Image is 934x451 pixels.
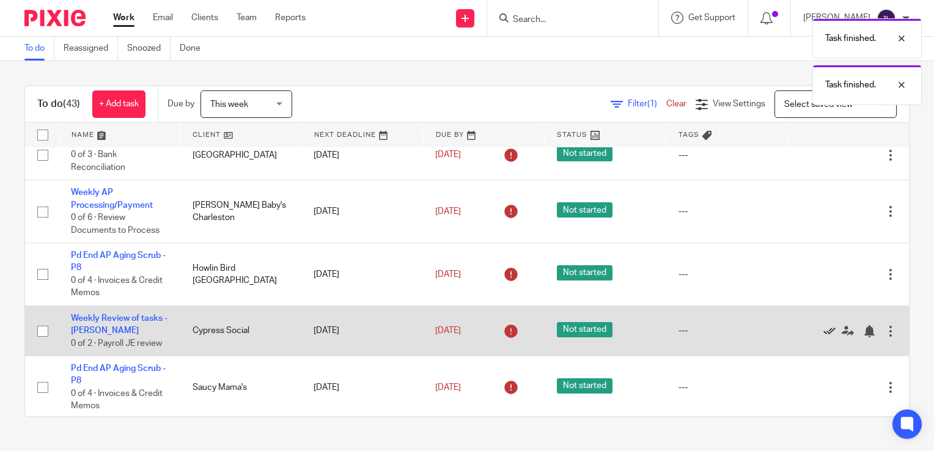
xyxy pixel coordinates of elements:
span: 0 of 2 · Payroll JE review [71,339,162,348]
a: Reassigned [64,37,118,61]
a: Mark as done [823,324,842,337]
span: [DATE] [435,207,461,216]
a: Team [237,12,257,24]
a: Weekly AP Processing/Payment [71,188,153,209]
td: [DATE] [301,306,423,356]
a: Reports [275,12,306,24]
a: Clients [191,12,218,24]
span: Not started [557,146,612,161]
a: Pd End AP Aging Scrub - P8 [71,364,166,385]
td: [DATE] [301,180,423,243]
h1: To do [37,98,80,111]
span: This week [210,100,248,109]
p: Task finished. [825,32,876,45]
td: [DATE] [301,130,423,180]
a: Work [113,12,134,24]
span: (43) [63,99,80,109]
p: Task finished. [825,79,876,91]
a: + Add task [92,90,145,118]
span: Not started [557,378,612,394]
td: Saucy Mama's [180,356,302,419]
a: Pd End AP Aging Scrub - P8 [71,251,166,272]
img: Pixie [24,10,86,26]
span: 0 of 3 · Bank Reconciliation [71,151,125,172]
span: Not started [557,322,612,337]
a: Weekly Review of tasks - [PERSON_NAME] [71,314,167,335]
td: [GEOGRAPHIC_DATA] [180,130,302,180]
div: --- [678,205,776,218]
span: Not started [557,202,612,218]
p: Due by [167,98,194,110]
div: --- [678,149,776,161]
div: --- [678,268,776,280]
span: [DATE] [435,326,461,335]
td: [DATE] [301,356,423,419]
span: 0 of 6 · Review Documents to Process [71,213,160,235]
img: svg%3E [877,9,896,28]
td: [PERSON_NAME] Baby's Charleston [180,180,302,243]
span: Not started [557,265,612,280]
span: 0 of 4 · Invoices & Credit Memos [71,276,163,298]
span: 0 of 4 · Invoices & Credit Memos [71,389,163,411]
a: Done [180,37,210,61]
span: [DATE] [435,270,461,279]
td: Cypress Social [180,306,302,356]
span: [DATE] [435,150,461,159]
span: Tags [678,131,699,138]
div: --- [678,381,776,394]
span: [DATE] [435,383,461,392]
td: Howlin Bird [GEOGRAPHIC_DATA] [180,243,302,306]
div: --- [678,324,776,337]
td: [DATE] [301,243,423,306]
a: Email [153,12,173,24]
a: Snoozed [127,37,171,61]
span: Select saved view [784,100,853,109]
a: To do [24,37,54,61]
